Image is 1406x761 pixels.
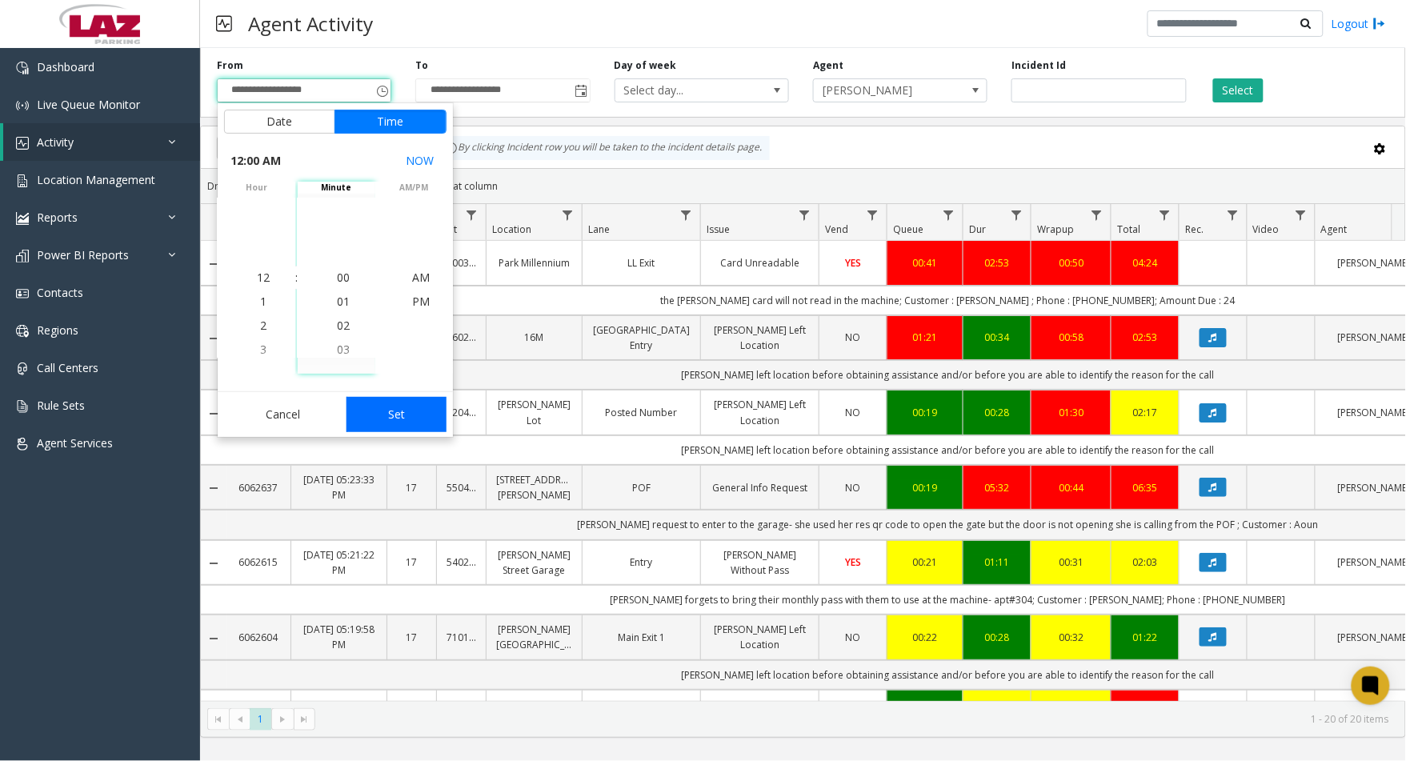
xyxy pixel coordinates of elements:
a: Main Exit 1 [592,630,691,645]
a: Rec. Filter Menu [1222,204,1244,226]
span: 1 [260,294,266,309]
span: Agent Services [37,435,113,451]
div: 04:24 [1121,255,1169,270]
div: By clicking Incident row you will be taken to the incident details page. [437,136,770,160]
span: Total [1117,222,1140,236]
a: [DATE] 05:16:11 PM [301,697,377,727]
span: NO [846,330,861,344]
a: 02:53 [1121,330,1169,345]
a: Collapse Details [201,407,226,420]
a: 02:53 [973,255,1021,270]
a: Lot Filter Menu [461,204,483,226]
h3: Agent Activity [240,4,381,43]
a: Posted Number [592,405,691,420]
a: NO [829,330,877,345]
a: 00:19 [897,405,953,420]
span: 01 [337,294,350,309]
img: 'icon' [16,212,29,225]
a: 00:28 [973,405,1021,420]
label: Day of week [615,58,677,73]
a: 00:41 [897,255,953,270]
span: Video [1253,222,1280,236]
span: 3 [260,342,266,357]
img: 'icon' [16,174,29,187]
a: [PERSON_NAME] Lot [496,397,572,427]
a: [PERSON_NAME] Left Location [711,397,809,427]
span: Live Queue Monitor [37,97,140,112]
div: Data table [201,204,1405,701]
span: NO [846,406,861,419]
div: 01:11 [973,555,1021,570]
a: 01:21 [897,330,953,345]
a: 620425 [447,405,476,420]
div: : [295,270,298,286]
a: [PERSON_NAME] Without Pass [711,547,809,578]
button: Select now [399,146,440,175]
img: 'icon' [16,325,29,338]
a: Queue Filter Menu [938,204,959,226]
img: 'icon' [16,137,29,150]
button: Set [346,397,447,432]
img: pageIcon [216,4,232,43]
a: 760277 [447,330,476,345]
a: NO [829,630,877,645]
button: Date tab [224,110,335,134]
label: Agent [813,58,843,73]
span: Vend [825,222,848,236]
img: 'icon' [16,99,29,112]
a: 02:03 [1121,555,1169,570]
a: 02:17 [1121,405,1169,420]
span: Activity [37,134,74,150]
a: 6062615 [236,555,281,570]
a: [PERSON_NAME][GEOGRAPHIC_DATA] [496,622,572,652]
a: Collapse Details [201,332,226,345]
a: 06:35 [1121,480,1169,495]
a: 00:50 [1041,255,1101,270]
a: General Info Request [711,480,809,495]
a: [PERSON_NAME] Left Location [711,622,809,652]
span: Rec. [1185,222,1204,236]
a: 01:22 [1121,630,1169,645]
a: Collapse Details [201,482,226,495]
a: [PERSON_NAME] Left Location [711,322,809,353]
div: 00:28 [973,630,1021,645]
a: Activity [3,123,200,161]
span: AM [412,270,430,285]
span: 12 [257,270,270,285]
span: [PERSON_NAME] [814,79,952,102]
div: 00:44 [1041,480,1101,495]
span: 02 [337,318,350,333]
div: 00:32 [1041,630,1101,645]
span: Contacts [37,285,83,300]
a: Total Filter Menu [1154,204,1176,226]
span: Rule Sets [37,398,85,413]
span: YES [845,256,861,270]
span: 2 [260,318,266,333]
a: 550463 [447,480,476,495]
span: Call Centers [37,360,98,375]
span: Location [492,222,531,236]
span: Dur [969,222,986,236]
a: 17 [397,555,427,570]
a: 00:31 [1041,555,1101,570]
a: 01:30 [1041,405,1101,420]
div: 00:34 [973,330,1021,345]
a: Collapse Details [201,632,226,645]
label: To [415,58,428,73]
a: 710139 [447,630,476,645]
span: 03 [337,342,350,357]
a: 00:58 [1041,330,1101,345]
div: 05:32 [973,480,1021,495]
a: 00:21 [897,555,953,570]
img: 'icon' [16,250,29,262]
span: Reports [37,210,78,225]
span: Toggle popup [373,79,391,102]
img: 'icon' [16,400,29,413]
a: Vend Filter Menu [862,204,883,226]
